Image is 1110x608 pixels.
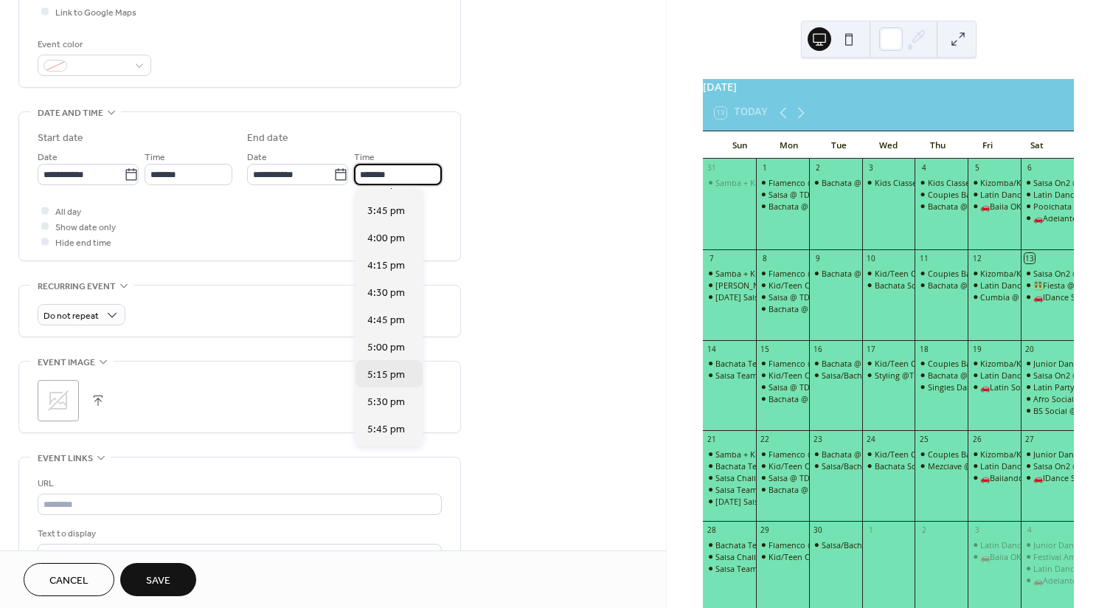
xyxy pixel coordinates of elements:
div: 👯Fiesta @TGD [1021,280,1074,291]
div: 🚗IDance Social OKC [1021,291,1074,303]
div: Festival Americas [1033,551,1097,562]
div: Bachata Team💃🏻 [703,358,756,369]
div: Bachata @ TDP [809,358,862,369]
div: Salsa Team💃🏻 [715,484,767,495]
div: 24 [866,435,876,445]
div: Couples Bachata @TDP [915,358,968,369]
div: [DATE] Salsa @GG [715,291,784,303]
div: Sunday Salsa @GG [703,291,756,303]
div: Salsa Team💃🏻 [703,484,756,495]
div: Kizomba/Kompa @TDP [980,177,1069,188]
div: Bachata @ TDP [809,449,862,460]
div: Latin Dance@ToD [968,280,1021,291]
div: 28 [707,525,717,535]
div: Kizomba/Kompa @TDP [968,358,1021,369]
div: Salsa On2 @ Studio1 [1021,177,1074,188]
div: Salsa/Bachata @LFC [809,370,862,381]
div: Kid/Teen Classes [769,370,832,381]
div: 🚗Latin Social OKC [968,381,1021,393]
div: Bachata Social @TBB [862,460,915,471]
div: [DATE] [703,79,1074,95]
span: Event links [38,451,93,466]
div: 17 [866,344,876,354]
div: 14 [707,344,717,354]
div: 2 [813,163,823,173]
div: Junior Dance w/LFC [1021,449,1074,460]
div: Bachata @ TDP [822,449,879,460]
div: Kids Classes [862,177,915,188]
div: Festival Americas [1021,551,1074,562]
div: Mezclave @Shrine 🎵 [928,460,1007,471]
div: End date [247,131,288,146]
div: Salsa Team💃🏻 [715,563,767,574]
div: Bachata @ TBB [769,303,825,314]
div: Kizomba/Kompa @TDP [968,177,1021,188]
div: Couples Bachata @TDP [928,449,1016,460]
div: BS Social @TBB [1021,405,1074,416]
div: Salsa @ TDP [769,189,815,200]
div: Flamenco @SDB [769,358,830,369]
div: 26 [972,435,982,445]
div: Kizomba/Kompa @TDP [980,268,1069,279]
span: 4:30 pm [367,286,405,301]
div: Bachata @ TBB [915,201,968,212]
div: Kid/Teen Classes [756,551,809,562]
div: [DATE] Salsa @GG [715,496,784,507]
div: Mezclave @Shrine 🎵 [915,460,968,471]
div: Wed [864,131,913,159]
div: Salsa @ TDP [769,472,815,483]
span: Time [354,150,375,165]
div: Singles Dance @ToD [915,381,968,393]
div: Salsa @ TDP [769,291,815,303]
div: Latin Dance Connect Group [1021,563,1074,574]
div: Samba + Kizomba [703,449,756,460]
div: Salsa On2 @ Studio1 [1021,460,1074,471]
button: Save [120,563,196,596]
span: 4:00 pm [367,231,405,246]
div: Flamenco @SDB [756,268,809,279]
div: Kid/Teen Classes [769,280,832,291]
div: Bachata @ TDP [822,268,879,279]
div: Latin Dance Connect Group [1021,189,1074,200]
div: Thu [913,131,962,159]
div: URL [38,476,439,491]
div: Mon [764,131,814,159]
div: Salsa Challenge w/LFC [715,551,799,562]
div: Bachata Team💃🏻 [715,539,778,550]
span: 4:45 pm [367,313,405,328]
div: 23 [813,435,823,445]
div: Salsa Challenge w/LFC [715,472,799,483]
span: 4:15 pm [367,258,405,274]
div: Kid/Teen Classes [862,449,915,460]
div: Couples Bachata @TDP [915,268,968,279]
div: Singles Dance @[PERSON_NAME] [928,381,1053,393]
div: 4 [1024,525,1035,535]
div: Kid/Teen Classes [769,460,832,471]
div: 7 [707,253,717,263]
div: 5 [972,163,982,173]
div: 🚗Baila OKC [968,551,1021,562]
div: Couples Bachata @TDP [915,449,968,460]
div: Couples Bachata @TDP [928,268,1016,279]
span: All day [55,204,81,220]
div: Junior Dance w/LFC [1033,358,1107,369]
div: Salsa @ TDP [756,189,809,200]
div: BS Social @TBB [1033,405,1092,416]
div: ; [38,380,79,421]
div: Kizomba/Kompa @TDP [968,449,1021,460]
div: Latin Dance@ToD [968,539,1021,550]
div: Bachata @ TBB [928,280,985,291]
div: Samba + Kizomba [715,449,783,460]
div: 29 [760,525,770,535]
div: Tue [814,131,864,159]
div: Kid/Teen Classes [875,449,938,460]
div: Kids Classes [915,177,968,188]
a: Cancel [24,563,114,596]
span: Save [146,573,170,589]
div: Afro Social @LFC [1021,393,1074,404]
div: Flamenco @SDB [756,177,809,188]
div: Latin Dance@[PERSON_NAME] [980,370,1096,381]
span: Hide end time [55,235,111,251]
div: 🚗Baila OKC [968,201,1021,212]
div: Bachata Team💃🏻 [715,358,778,369]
